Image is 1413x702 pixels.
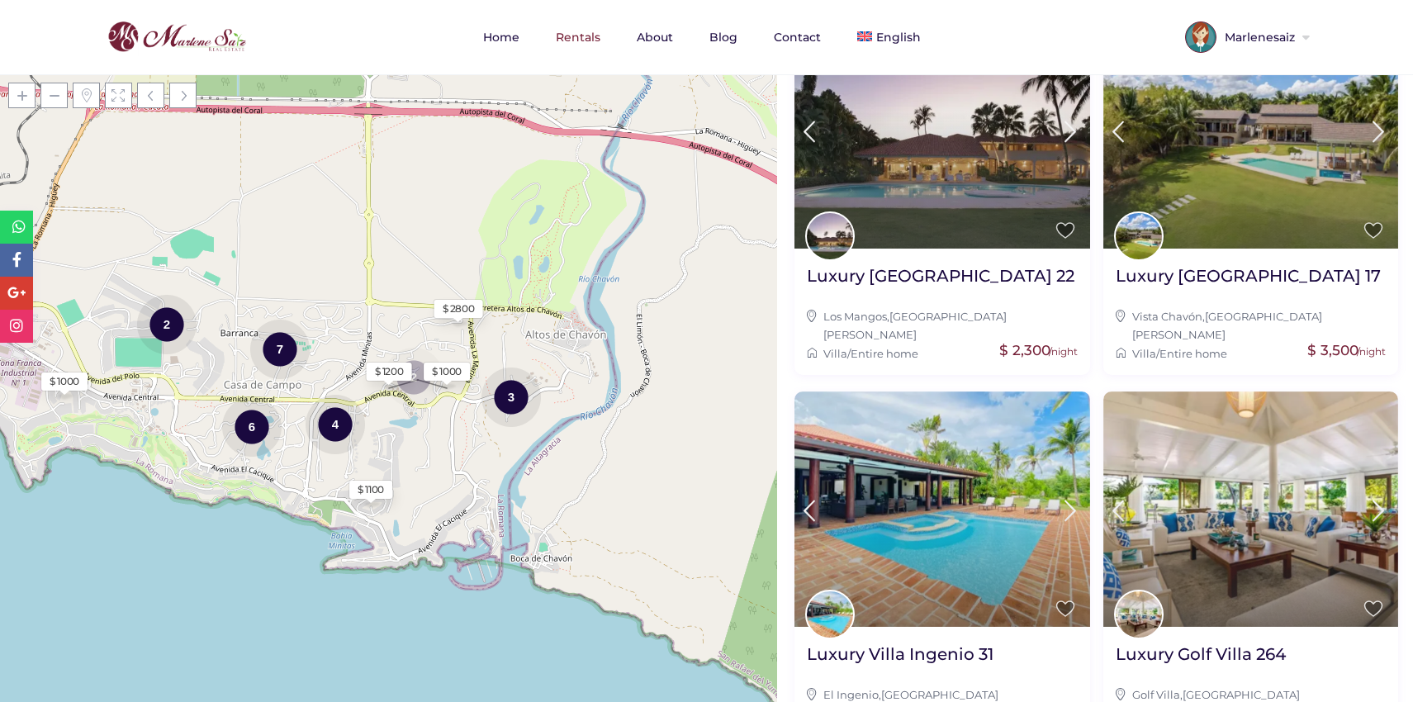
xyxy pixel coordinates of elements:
div: 3 [481,366,541,428]
div: , [807,307,1077,344]
h2: Luxury [GEOGRAPHIC_DATA] 17 [1116,265,1381,287]
a: [GEOGRAPHIC_DATA][PERSON_NAME] [1132,310,1322,341]
a: Villa [823,347,847,360]
div: Loading Maps [265,200,513,287]
h2: Luxury Golf Villa 264 [1116,643,1286,665]
a: Vista Chavón [1132,310,1202,323]
a: Los Mangos [823,310,887,323]
img: Luxury Villa Vista Chavon 17 [1103,12,1398,249]
div: $ 1100 [358,482,384,497]
div: , [1116,307,1386,344]
div: / [807,344,1077,363]
img: Luxury Villa Mangos 22 [794,12,1089,249]
div: $ 2800 [443,301,475,316]
div: 2 [137,293,197,355]
a: El Ingenio [823,688,879,701]
a: Luxury Golf Villa 264 [1116,643,1286,677]
span: English [876,30,921,45]
div: $ 1000 [50,374,79,389]
a: Entire home [851,347,918,360]
div: / [1116,344,1386,363]
h2: Luxury Villa Ingenio 31 [807,643,993,665]
img: logo [103,17,250,57]
div: $ 1000 [432,364,462,379]
div: 2 [384,346,443,408]
div: 7 [250,318,310,380]
img: Luxury Golf Villa 264 [1103,391,1398,628]
a: Golf Villa [1132,688,1180,701]
div: $ 1200 [375,364,404,379]
a: [GEOGRAPHIC_DATA][PERSON_NAME] [823,310,1007,341]
a: Luxury [GEOGRAPHIC_DATA] 22 [807,265,1074,299]
a: Villa [1132,347,1156,360]
a: Luxury [GEOGRAPHIC_DATA] 17 [1116,265,1381,299]
span: Marlenesaiz [1216,31,1299,43]
div: 6 [222,396,282,458]
img: Luxury Villa Ingenio 31 [794,391,1089,628]
a: Entire home [1159,347,1227,360]
div: 4 [306,393,365,455]
h2: Luxury [GEOGRAPHIC_DATA] 22 [807,265,1074,287]
a: Luxury Villa Ingenio 31 [807,643,993,677]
